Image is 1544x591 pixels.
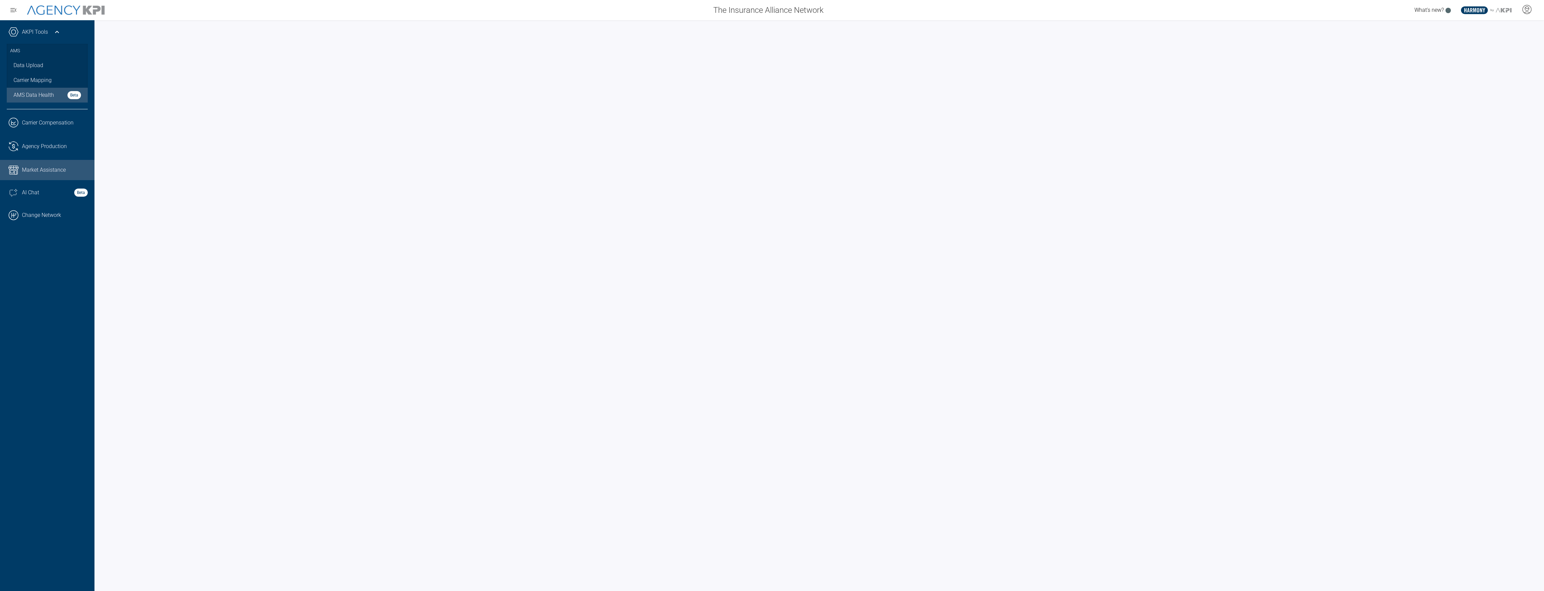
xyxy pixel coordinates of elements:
[7,73,88,88] a: Carrier Mapping
[7,58,88,73] a: Data Upload
[22,28,48,36] a: AKPI Tools
[13,91,54,99] span: AMS Data Health
[27,5,105,15] img: AgencyKPI
[10,44,84,58] h3: AMS
[1414,7,1444,13] span: What's new?
[74,189,88,197] strong: Beta
[67,91,81,99] strong: Beta
[7,88,88,103] a: AMS Data HealthBeta
[22,189,39,197] span: AI Chat
[22,166,66,174] span: Market Assistance
[713,4,824,16] span: The Insurance Alliance Network
[22,142,67,150] span: Agency Production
